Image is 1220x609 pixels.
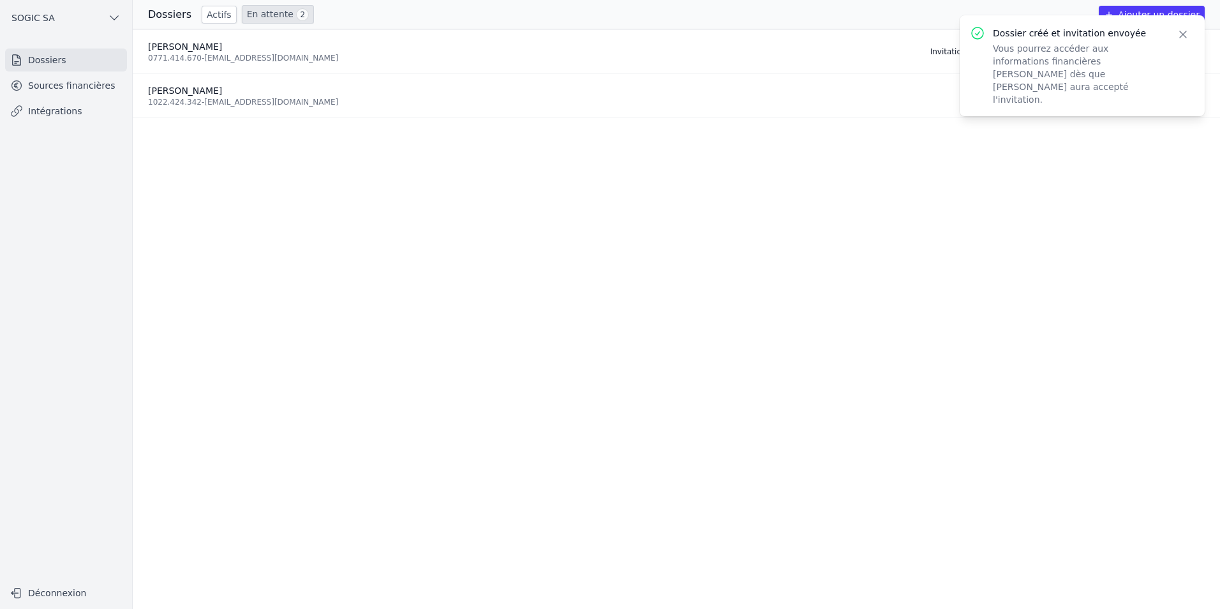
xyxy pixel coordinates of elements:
[148,7,191,22] h3: Dossiers
[930,47,1096,57] div: Invitation envoyée dans quelques secondes
[296,8,309,21] span: 2
[11,11,55,24] span: SOGIC SA
[993,42,1161,106] p: Vous pourrez accéder aux informations financières [PERSON_NAME] dès que [PERSON_NAME] aura accept...
[5,49,127,71] a: Dossiers
[148,41,222,52] span: [PERSON_NAME]
[5,74,127,97] a: Sources financières
[1099,6,1205,24] button: Ajouter un dossier
[148,53,915,63] div: 0771.414.670 - [EMAIL_ADDRESS][DOMAIN_NAME]
[242,5,314,24] a: En attente 2
[993,27,1161,40] p: Dossier créé et invitation envoyée
[148,86,222,96] span: [PERSON_NAME]
[202,6,237,24] a: Actifs
[5,583,127,603] button: Déconnexion
[148,97,983,107] div: 1022.424.342 - [EMAIL_ADDRESS][DOMAIN_NAME]
[5,100,127,123] a: Intégrations
[5,8,127,28] button: SOGIC SA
